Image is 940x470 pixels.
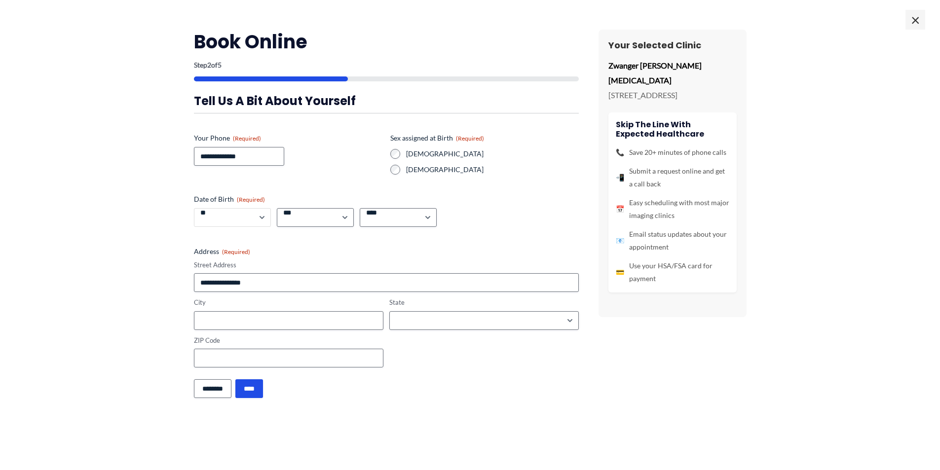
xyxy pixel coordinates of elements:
label: Your Phone [194,133,382,143]
span: (Required) [233,135,261,142]
li: Submit a request online and get a call back [616,165,729,190]
span: 5 [218,61,222,69]
h4: Skip the line with Expected Healthcare [616,120,729,139]
span: 📞 [616,146,624,159]
p: [STREET_ADDRESS] [608,88,737,103]
label: [DEMOGRAPHIC_DATA] [406,149,579,159]
span: 📧 [616,234,624,247]
label: City [194,298,383,307]
span: × [905,10,925,30]
span: (Required) [222,248,250,255]
h3: Tell us a bit about yourself [194,93,579,108]
span: (Required) [456,135,484,142]
legend: Address [194,247,250,256]
span: 📲 [616,171,624,184]
h2: Book Online [194,30,579,54]
legend: Sex assigned at Birth [390,133,484,143]
legend: Date of Birth [194,194,265,204]
li: Easy scheduling with most major imaging clinics [616,196,729,222]
p: Step of [194,62,579,69]
li: Use your HSA/FSA card for payment [616,259,729,285]
span: (Required) [237,196,265,203]
label: [DEMOGRAPHIC_DATA] [406,165,579,175]
li: Email status updates about your appointment [616,228,729,253]
h3: Your Selected Clinic [608,39,737,51]
label: ZIP Code [194,336,383,345]
li: Save 20+ minutes of phone calls [616,146,729,159]
span: 💳 [616,266,624,279]
label: State [389,298,579,307]
span: 📅 [616,203,624,216]
span: 2 [207,61,211,69]
p: Zwanger [PERSON_NAME] [MEDICAL_DATA] [608,58,737,87]
label: Street Address [194,260,579,270]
